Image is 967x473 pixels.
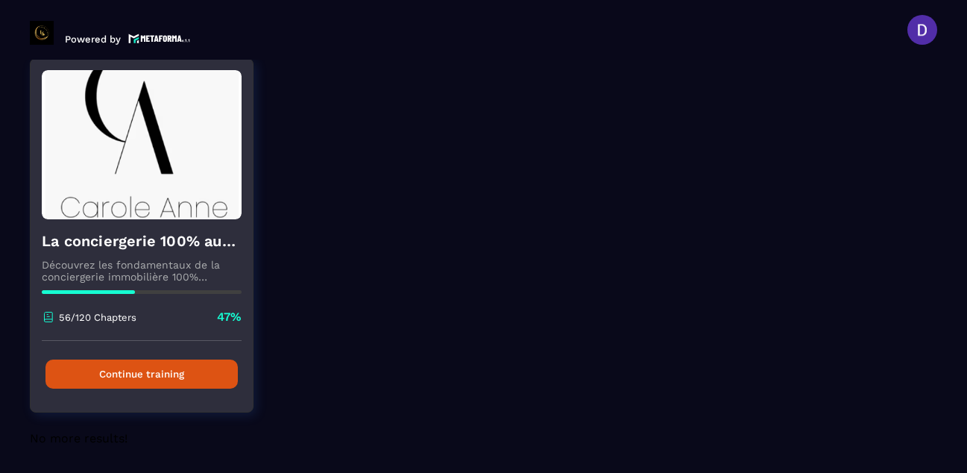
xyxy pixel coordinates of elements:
p: Powered by [65,34,121,45]
img: logo-branding [30,21,54,45]
span: No more results! [30,431,127,445]
h4: La conciergerie 100% automatisée [42,231,242,251]
a: formation-backgroundLa conciergerie 100% automatiséeDécouvrez les fondamentaux de la conciergerie... [30,58,272,431]
p: 47% [217,309,242,325]
button: Continue training [45,360,238,389]
img: logo [128,32,191,45]
p: Découvrez les fondamentaux de la conciergerie immobilière 100% automatisée. Cette formation est c... [42,259,242,283]
img: formation-background [42,70,242,219]
p: 56/120 Chapters [59,312,136,323]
